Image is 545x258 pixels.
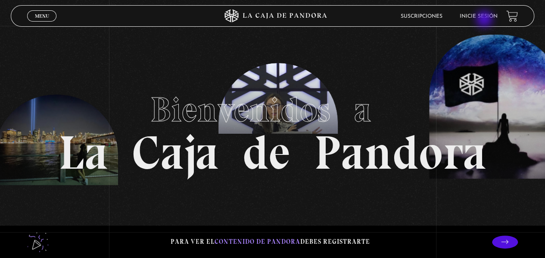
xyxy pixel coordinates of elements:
span: Cerrar [32,21,52,27]
h1: La Caja de Pandora [59,82,486,176]
a: Suscripciones [401,14,442,19]
span: contenido de Pandora [215,238,300,245]
p: Para ver el debes registrarte [171,236,370,248]
span: Menu [35,13,49,19]
a: View your shopping cart [506,10,518,22]
a: Inicie sesión [460,14,498,19]
span: Bienvenidos a [150,89,395,130]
